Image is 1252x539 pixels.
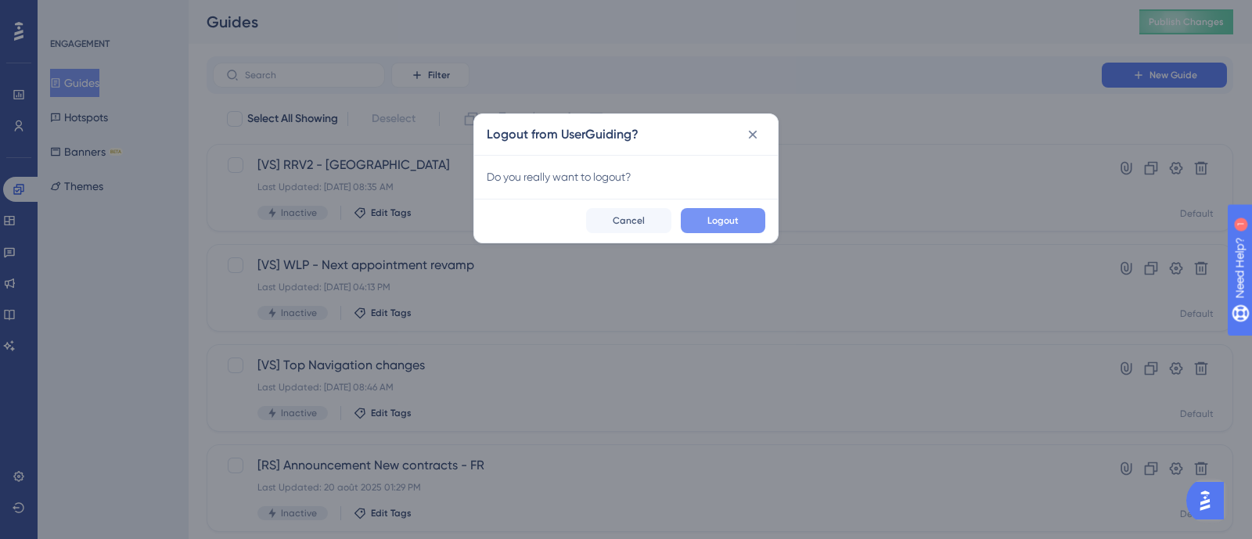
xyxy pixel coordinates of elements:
[1186,477,1233,524] iframe: UserGuiding AI Assistant Launcher
[487,167,765,186] div: Do you really want to logout?
[487,125,639,144] h2: Logout from UserGuiding?
[37,4,98,23] span: Need Help?
[707,214,739,227] span: Logout
[109,8,113,20] div: 1
[613,214,645,227] span: Cancel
